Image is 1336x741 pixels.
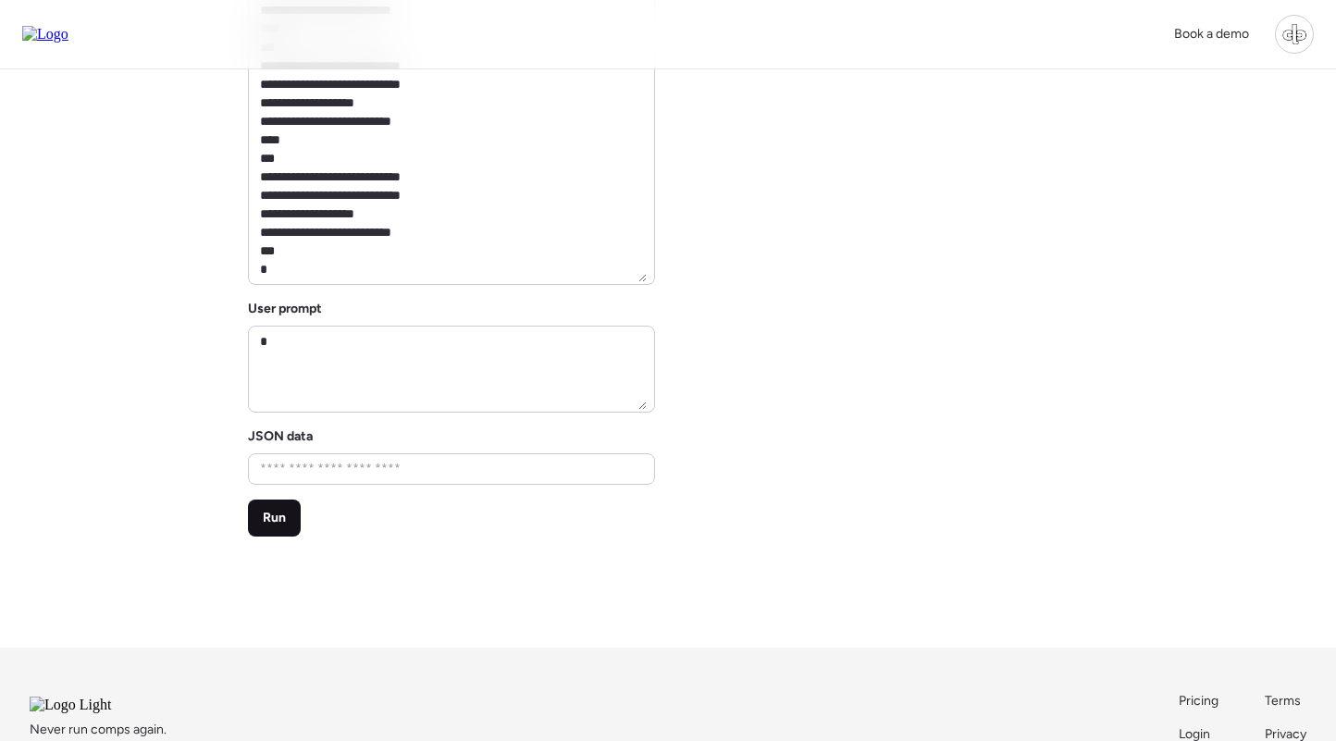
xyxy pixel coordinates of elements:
[1265,693,1301,709] span: Terms
[263,509,286,527] span: Run
[30,697,161,713] img: Logo Light
[22,26,68,43] img: Logo
[248,301,322,316] label: User prompt
[1179,693,1218,709] span: Pricing
[248,428,313,444] label: JSON data
[1179,692,1220,710] a: Pricing
[30,721,167,739] span: Never run comps again.
[1265,692,1306,710] a: Terms
[1174,26,1249,42] span: Book a demo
